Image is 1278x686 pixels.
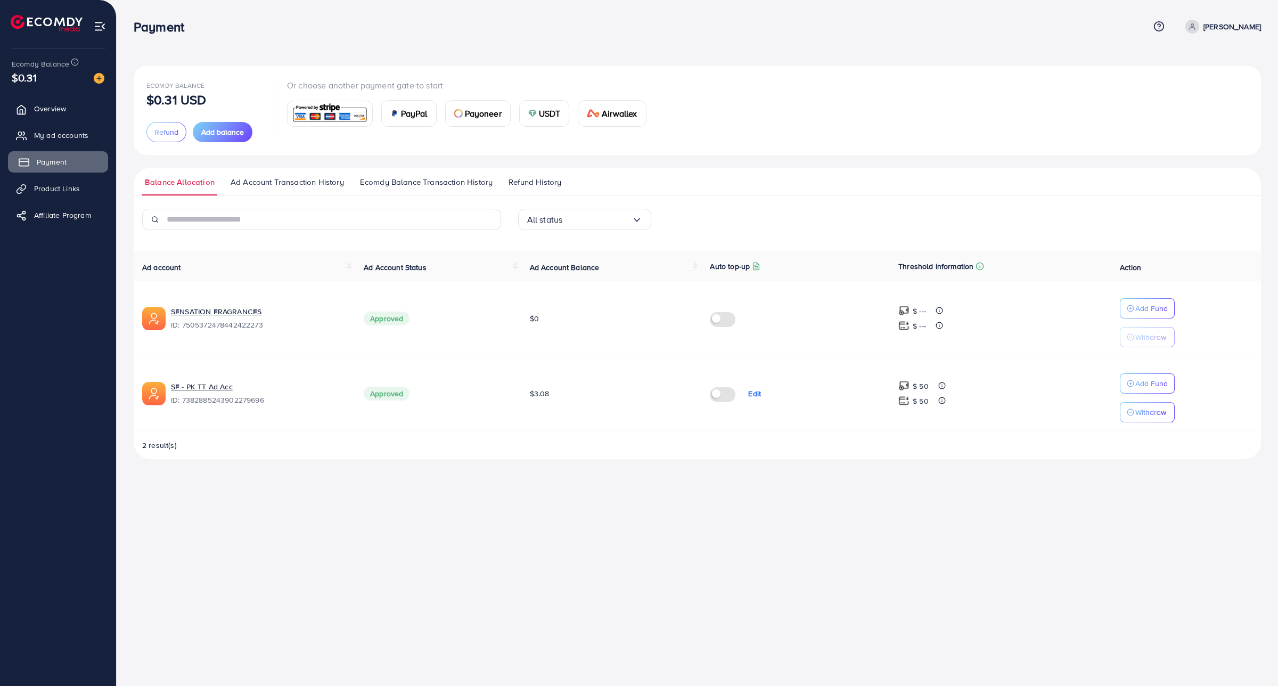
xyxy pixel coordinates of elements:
span: $0 [530,313,539,324]
span: Approved [364,312,409,325]
div: <span class='underline'>SF - PK TT Ad Acc</span></br>7382885243902279696 [171,381,347,406]
span: Affiliate Program [34,210,91,220]
span: USDT [539,107,561,120]
img: top-up amount [898,395,910,406]
img: card [528,109,537,118]
img: ic-ads-acc.e4c84228.svg [142,382,166,405]
img: card [587,109,600,118]
span: ID: 7505372478442422273 [171,320,347,330]
span: Approved [364,387,409,401]
img: card [291,102,369,125]
span: Payment [37,157,67,167]
span: Payoneer [465,107,502,120]
a: Affiliate Program [8,205,108,226]
p: Edit [748,387,761,400]
a: SF - PK TT Ad Acc [171,381,233,392]
p: $0.31 USD [146,93,206,106]
input: Search for option [562,211,631,228]
button: Withdraw [1120,327,1175,347]
p: Withdraw [1135,331,1166,344]
span: Ad Account Status [364,262,427,273]
img: card [390,109,399,118]
img: top-up amount [898,380,910,391]
span: Action [1120,262,1141,273]
button: Add Fund [1120,298,1175,318]
a: Overview [8,98,108,119]
img: logo [11,15,83,31]
a: cardPayPal [381,100,437,127]
span: Ad Account Transaction History [231,176,344,188]
p: [PERSON_NAME] [1203,20,1261,33]
span: Ecomdy Balance Transaction History [360,176,493,188]
p: $ --- [913,320,926,332]
p: Add Fund [1135,377,1168,390]
button: Withdraw [1120,402,1175,422]
p: $ 50 [913,395,929,407]
span: Ecomdy Balance [146,81,204,90]
h3: Payment [134,19,193,35]
div: Search for option [518,209,651,230]
a: card [287,101,373,127]
a: Payment [8,151,108,173]
button: Add Fund [1120,373,1175,394]
button: Refund [146,122,186,142]
span: $3.08 [530,388,550,399]
span: Overview [34,103,66,114]
span: All status [527,211,563,228]
button: Add balance [193,122,252,142]
span: Add balance [201,127,244,137]
img: top-up amount [898,305,910,316]
span: Balance Allocation [145,176,215,188]
iframe: Chat [1233,638,1270,678]
img: menu [94,20,106,32]
p: Threshold information [898,260,973,273]
a: cardUSDT [519,100,570,127]
div: <span class='underline'>SENSATION FRAGRANCES</span></br>7505372478442422273 [171,306,347,331]
img: ic-ads-acc.e4c84228.svg [142,307,166,330]
span: Airwallex [602,107,637,120]
span: Refund History [509,176,561,188]
span: $0.31 [12,70,37,85]
a: Product Links [8,178,108,199]
a: cardPayoneer [445,100,511,127]
p: $ 50 [913,380,929,393]
p: Or choose another payment gate to start [287,79,655,92]
span: Ecomdy Balance [12,59,69,69]
span: My ad accounts [34,130,88,141]
span: PayPal [401,107,428,120]
a: cardAirwallex [578,100,646,127]
img: image [94,73,104,84]
p: Auto top-up [710,260,750,273]
a: My ad accounts [8,125,108,146]
p: Withdraw [1135,406,1166,419]
img: top-up amount [898,320,910,331]
span: Ad Account Balance [530,262,600,273]
span: Refund [154,127,178,137]
span: 2 result(s) [142,440,177,451]
p: Add Fund [1135,302,1168,315]
img: card [454,109,463,118]
a: SENSATION FRAGRANCES [171,306,261,317]
span: ID: 7382885243902279696 [171,395,347,405]
p: $ --- [913,305,926,317]
span: Ad account [142,262,181,273]
span: Product Links [34,183,80,194]
a: [PERSON_NAME] [1181,20,1261,34]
